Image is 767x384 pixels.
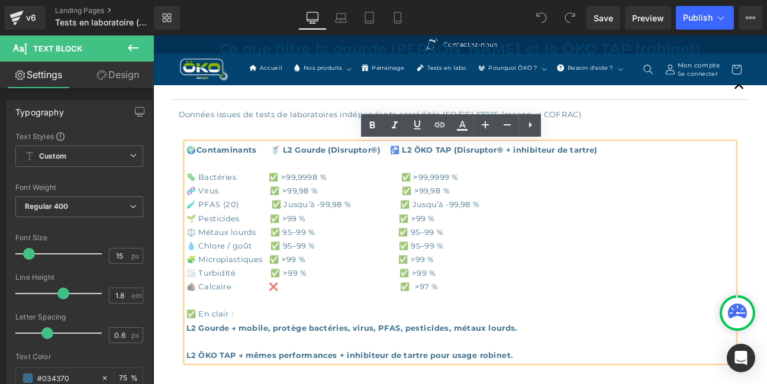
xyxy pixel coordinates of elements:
a: Desktop [298,6,327,30]
strong: L2 Gourde → mobile, protège bactéries, virus, PFAS, pesticides, métaux lourds. [38,335,425,347]
div: Font Weight [15,183,143,192]
a: v6 [5,6,46,30]
strong: Contaminants 🥤 L2 Gourde (Disruptor®) 🚰 L2 ÖKO TAP (Disruptor® + inhibiteur de tartre) [50,128,518,139]
h2: Ce que filtre la gourde [PERSON_NAME] et le ÖKO TAP (robinet) [21,3,695,28]
p: Données issues de tests de laboratoires indépendants accrédités ISO/CEI 17025 (reconnus COFRAC) [30,84,687,100]
b: Custom [39,151,66,162]
div: v6 [24,10,38,25]
div: Open Intercom Messenger [727,344,755,372]
p: 🦠 Bactéries ✅ >99,9998 % ✅ >99,9999 % 🧬 Virus ✅ >99,98 % ✅ >99,98 % 🧪 PFAS (20) ✅ Jusqu’à -99,98 ... [38,157,678,349]
div: Typography [15,101,64,117]
strong: L2 ÖKO TAP → mêmes performances + inhibiteur de tartre pour usage robinet. [38,367,420,379]
div: Font Size [15,234,143,242]
button: Publish [676,6,734,30]
b: Regular 400 [25,202,69,211]
span: Text Block [33,44,82,53]
span: Save [594,12,613,24]
span: px [131,252,141,260]
span: Publish [683,13,713,22]
a: Preview [625,6,671,30]
button: Undo [530,6,553,30]
span: Preview [632,12,664,24]
a: Mobile [383,6,412,30]
span: Tests en laboratoire (version maxime) [55,18,151,27]
button: Redo [558,6,582,30]
a: Tablet [355,6,383,30]
p: 🌍 [38,125,678,157]
a: Design [79,62,156,88]
a: Laptop [327,6,355,30]
div: Text Styles [15,131,143,141]
a: New Library [154,6,180,30]
span: px [131,331,141,339]
button: More [739,6,762,30]
div: Text Color [15,353,143,361]
a: Landing Pages [55,6,173,15]
div: Letter Spacing [15,313,143,321]
div: Line Height [15,273,143,282]
span: em [131,292,141,299]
